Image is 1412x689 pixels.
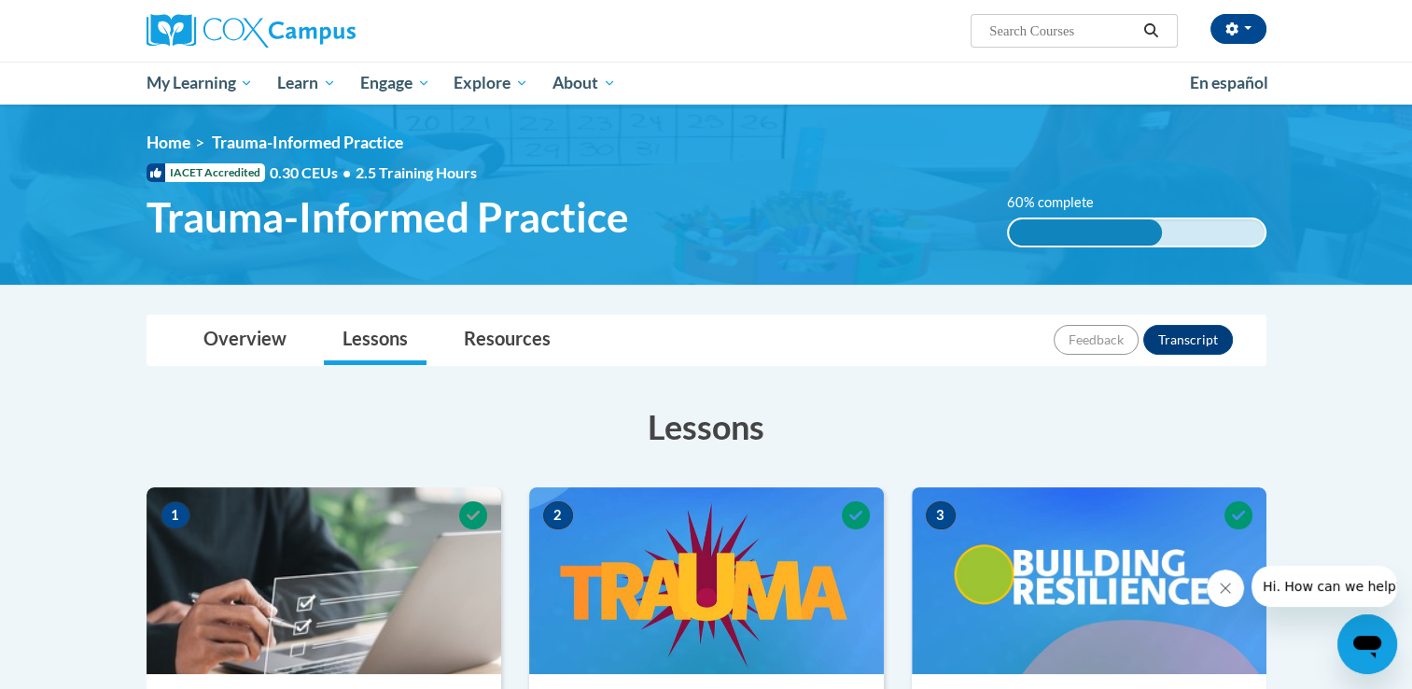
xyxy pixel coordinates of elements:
label: 60% complete [1007,192,1114,213]
iframe: Message from company [1251,566,1397,607]
span: About [552,72,616,94]
img: Cox Campus [147,14,356,48]
span: • [343,163,351,181]
h3: Lessons [147,403,1266,450]
div: Main menu [119,62,1294,105]
iframe: Close message [1207,569,1244,607]
button: Transcript [1143,325,1233,355]
span: Explore [454,72,528,94]
button: Account Settings [1210,14,1266,44]
a: Learn [265,62,348,105]
span: IACET Accredited [147,163,265,182]
span: Trauma-Informed Practice [147,192,629,242]
a: Cox Campus [147,14,501,48]
a: Engage [348,62,442,105]
span: Engage [360,72,430,94]
span: 3 [926,501,956,529]
span: 0.30 CEUs [270,162,356,183]
a: Resources [445,316,569,365]
a: About [540,62,628,105]
a: Lessons [324,316,426,365]
span: 1 [161,501,190,529]
a: My Learning [134,62,266,105]
a: Home [147,133,190,152]
span: En español [1190,73,1268,92]
a: Explore [441,62,540,105]
button: Search [1137,20,1165,42]
input: Search Courses [987,20,1137,42]
span: 2 [543,501,573,529]
img: Course Image [529,487,884,674]
a: En español [1178,63,1280,103]
img: Course Image [912,487,1266,674]
span: My Learning [146,72,253,94]
a: Overview [185,316,305,365]
div: 60% complete [1009,219,1162,246]
span: Learn [277,72,336,94]
button: Feedback [1054,325,1139,355]
span: Hi. How can we help? [11,13,151,28]
img: Course Image [147,487,501,674]
span: Trauma-Informed Practice [212,133,403,152]
span: 2.5 Training Hours [356,163,477,181]
iframe: Button to launch messaging window [1337,614,1397,674]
